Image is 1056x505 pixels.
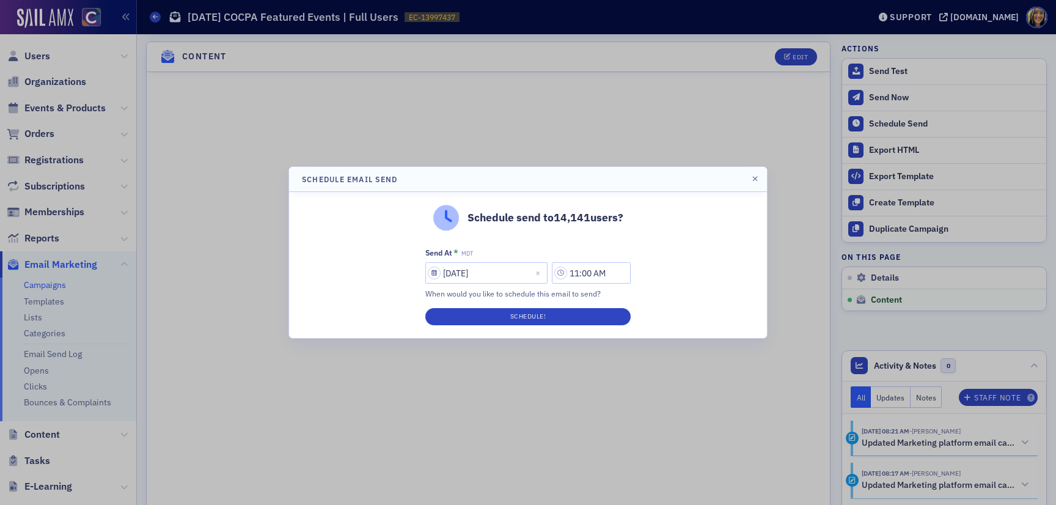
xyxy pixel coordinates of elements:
div: Send At [425,248,452,257]
button: Close [531,262,548,284]
input: MM/DD/YYYY [425,262,548,284]
button: Schedule! [425,308,631,325]
div: When would you like to schedule this email to send? [425,288,631,299]
input: 00:00 AM [552,262,631,284]
h4: Schedule Email Send [302,174,397,185]
abbr: This field is required [453,248,458,259]
span: MDT [461,250,473,257]
p: Schedule send to 14,141 users? [468,210,623,226]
